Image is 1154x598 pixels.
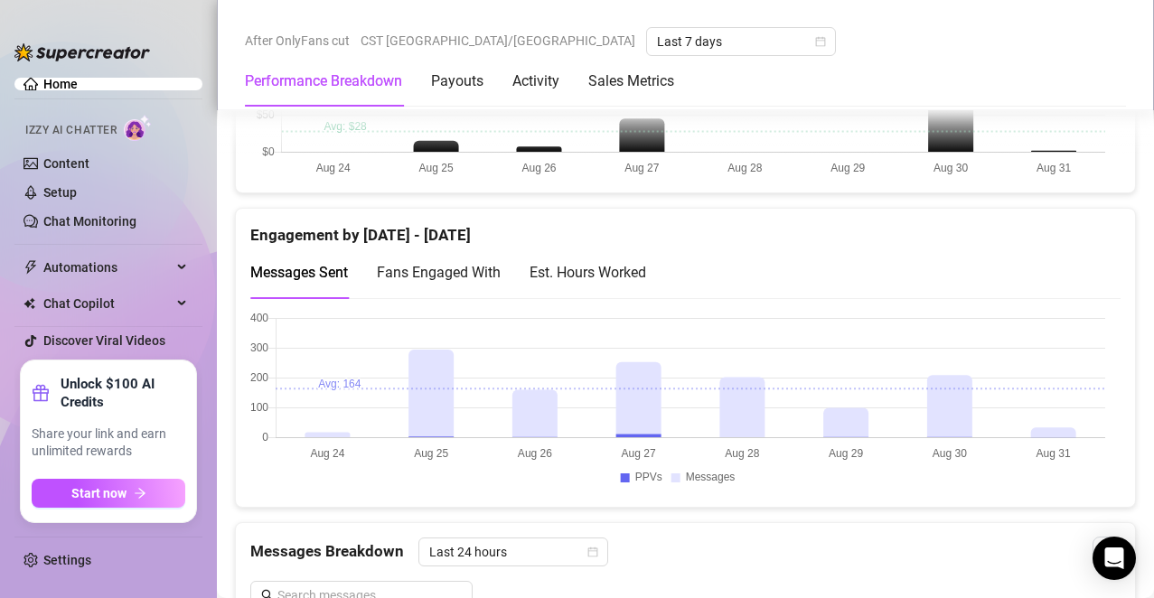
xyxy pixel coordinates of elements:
span: Chat Copilot [43,289,172,318]
span: CST [GEOGRAPHIC_DATA]/[GEOGRAPHIC_DATA] [361,27,635,54]
a: Chat Monitoring [43,214,136,229]
div: Sales Metrics [588,70,674,92]
span: arrow-right [134,487,146,500]
strong: Unlock $100 AI Credits [61,375,185,411]
div: Payouts [431,70,483,92]
span: Automations [43,253,172,282]
a: Discover Viral Videos [43,333,165,348]
button: Start nowarrow-right [32,479,185,508]
a: Setup [43,185,77,200]
div: Open Intercom Messenger [1093,537,1136,580]
a: Settings [43,553,91,567]
span: calendar [815,36,826,47]
span: Fans Engaged With [377,264,501,281]
div: Performance Breakdown [245,70,402,92]
a: Content [43,156,89,171]
div: Engagement by [DATE] - [DATE] [250,209,1121,248]
span: Last 24 hours [429,538,597,565]
span: Last 7 days [657,28,825,55]
span: After OnlyFans cut [245,27,350,54]
span: thunderbolt [23,260,38,275]
img: Chat Copilot [23,297,35,310]
div: Est. Hours Worked [530,261,646,284]
span: Share your link and earn unlimited rewards [32,425,185,461]
span: calendar [587,547,598,557]
span: Messages Sent [250,264,348,281]
div: Messages Breakdown [250,537,1121,566]
a: Home [43,77,78,91]
span: gift [32,384,50,402]
img: AI Chatter [124,115,152,141]
img: logo-BBDzfeDw.svg [14,43,150,61]
div: Activity [512,70,559,92]
span: Start now [71,486,127,500]
span: Izzy AI Chatter [25,122,117,139]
